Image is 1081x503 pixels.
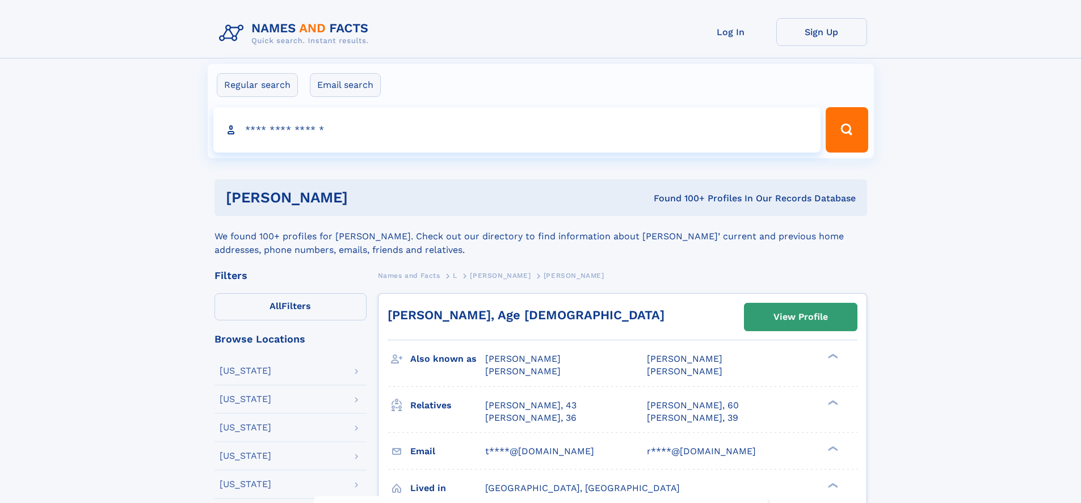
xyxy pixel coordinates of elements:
[470,272,531,280] span: [PERSON_NAME]
[410,442,485,461] h3: Email
[744,303,857,331] a: View Profile
[214,270,367,281] div: Filters
[685,18,776,46] a: Log In
[214,293,367,320] label: Filters
[410,396,485,415] h3: Relatives
[825,445,839,452] div: ❯
[410,349,485,369] h3: Also known as
[270,301,281,311] span: All
[544,272,604,280] span: [PERSON_NAME]
[773,304,828,330] div: View Profile
[217,73,298,97] label: Regular search
[485,353,561,364] span: [PERSON_NAME]
[485,366,561,377] span: [PERSON_NAME]
[378,268,440,282] a: Names and Facts
[647,353,722,364] span: [PERSON_NAME]
[410,479,485,498] h3: Lived in
[226,191,501,205] h1: [PERSON_NAME]
[500,192,856,205] div: Found 100+ Profiles In Our Records Database
[825,481,839,489] div: ❯
[214,18,378,49] img: Logo Names and Facts
[470,268,531,282] a: [PERSON_NAME]
[825,399,839,406] div: ❯
[213,107,821,153] input: search input
[647,399,739,412] a: [PERSON_NAME], 60
[220,395,271,404] div: [US_STATE]
[453,272,457,280] span: L
[485,399,577,412] a: [PERSON_NAME], 43
[826,107,868,153] button: Search Button
[485,412,577,424] a: [PERSON_NAME], 36
[220,423,271,432] div: [US_STATE]
[453,268,457,282] a: L
[214,216,867,257] div: We found 100+ profiles for [PERSON_NAME]. Check out our directory to find information about [PERS...
[220,366,271,375] div: [US_STATE]
[310,73,381,97] label: Email search
[388,308,664,322] a: [PERSON_NAME], Age [DEMOGRAPHIC_DATA]
[220,480,271,489] div: [US_STATE]
[647,412,738,424] a: [PERSON_NAME], 39
[647,366,722,377] span: [PERSON_NAME]
[214,334,367,344] div: Browse Locations
[776,18,867,46] a: Sign Up
[485,483,680,493] span: [GEOGRAPHIC_DATA], [GEOGRAPHIC_DATA]
[825,353,839,360] div: ❯
[220,451,271,460] div: [US_STATE]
